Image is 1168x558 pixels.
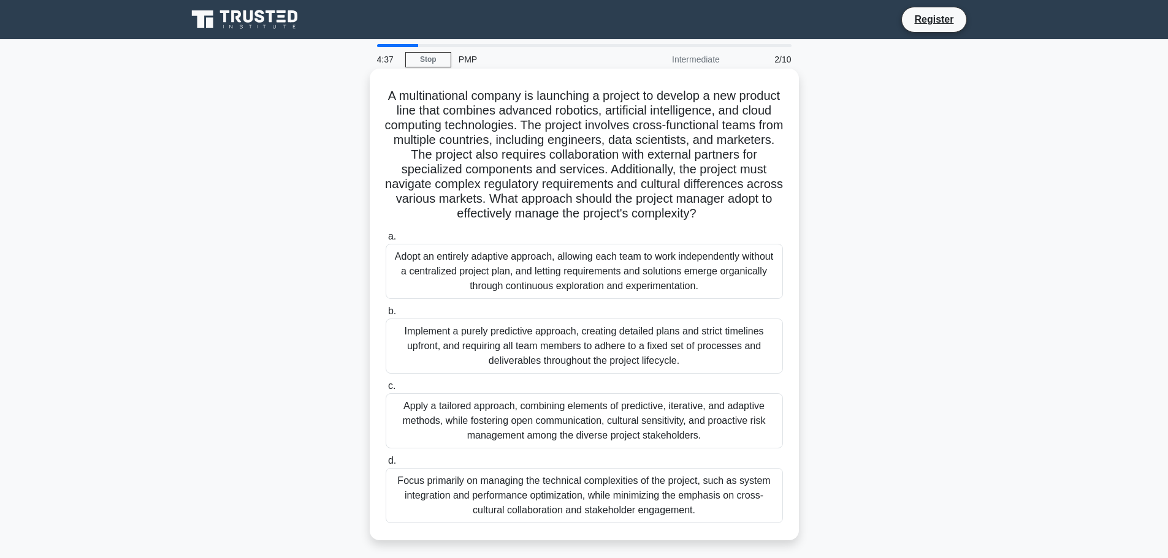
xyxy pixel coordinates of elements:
[388,455,396,466] span: d.
[388,231,396,241] span: a.
[386,393,783,448] div: Apply a tailored approach, combining elements of predictive, iterative, and adaptive methods, whi...
[386,468,783,523] div: Focus primarily on managing the technical complexities of the project, such as system integration...
[451,47,620,72] div: PMP
[370,47,405,72] div: 4:37
[388,380,395,391] span: c.
[386,244,783,299] div: Adopt an entirely adaptive approach, allowing each team to work independently without a centraliz...
[727,47,799,72] div: 2/10
[386,319,783,374] div: Implement a purely predictive approach, creating detailed plans and strict timelines upfront, and...
[620,47,727,72] div: Intermediate
[405,52,451,67] a: Stop
[388,306,396,316] span: b.
[907,12,961,27] a: Register
[384,88,784,222] h5: A multinational company is launching a project to develop a new product line that combines advanc...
